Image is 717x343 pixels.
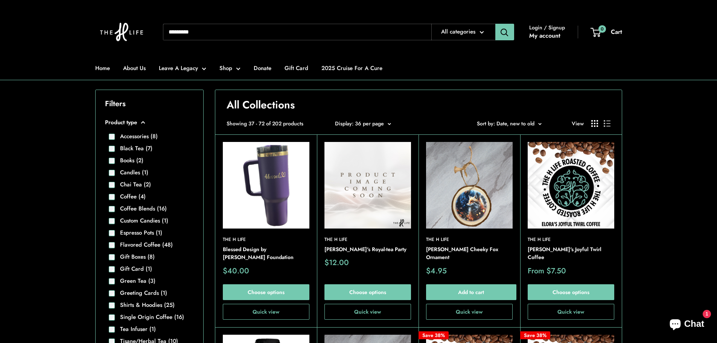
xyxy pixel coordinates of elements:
[115,325,156,334] label: Tea Infuser (1)
[324,245,411,254] a: [PERSON_NAME]'s Royal-tea Party
[426,236,513,243] a: The H Life
[324,284,411,300] a: Choose options
[528,236,614,243] a: The H Life
[115,229,162,237] label: Espresso Pots (1)
[163,24,431,40] input: Search...
[115,144,152,153] label: Black Tea (7)
[335,120,384,127] span: Display: 36 per page
[426,142,513,229] a: Ryan Tyler Kirkby Cheeky Fox OrnamentRyan Tyler Kirkby Cheeky Fox Ornament
[528,245,614,262] a: [PERSON_NAME]'s Joyful Twirl Coffee
[227,98,610,113] h1: All Collections
[115,192,146,201] label: Coffee (4)
[115,180,151,189] label: Chai Tea (2)
[95,8,148,56] img: The H Life
[426,284,516,300] button: Add to cart
[115,253,155,261] label: Gift Boxes (8)
[324,236,411,243] a: The H Life
[528,304,614,320] button: Quick view
[528,142,614,229] img: Elora's Joyful Twirl Coffee
[223,142,309,229] img: Blessed Design by Elora Joyce Khan Foundation
[159,63,206,73] a: Leave A Legacy
[95,63,110,73] a: Home
[115,156,143,165] label: Books (2)
[219,63,241,73] a: Shop
[598,25,606,32] span: 0
[572,119,584,128] span: View
[426,142,513,229] img: Ryan Tyler Kirkby Cheeky Fox Ornament
[426,304,513,320] button: Quick view
[223,245,309,262] a: Blessed Design by [PERSON_NAME] Foundation
[115,132,158,141] label: Accessories (8)
[520,331,550,339] span: Save 38%
[529,30,560,41] a: My account
[324,304,411,320] button: Quick view
[663,313,711,337] inbox-online-store-chat: Shopify online store chat
[528,267,566,275] span: From $7.50
[529,23,565,32] span: Login / Signup
[285,63,308,73] a: Gift Card
[115,168,148,177] label: Candles (1)
[321,63,382,73] a: 2025 Cruise For A Cure
[604,120,610,127] button: Display products as list
[335,119,391,128] button: Display: 36 per page
[419,331,449,339] span: Save 38%
[591,26,622,38] a: 0 Cart
[115,216,168,225] label: Custom Candies (1)
[223,304,309,320] button: Quick view
[324,142,411,229] img: Elora's Royal-tea Party
[477,120,534,127] span: Sort by: Date, new to old
[495,24,514,40] button: Search
[115,289,167,297] label: Greeting Cards (1)
[426,245,513,262] a: [PERSON_NAME] Cheeky Fox Ornament
[611,27,622,36] span: Cart
[591,120,598,127] button: Display products as grid
[324,259,349,267] span: $12.00
[223,142,309,229] a: Blessed Design by Elora Joyce Khan FoundationBlessed Design by Elora Joyce Khan Foundation
[227,119,303,128] span: Showing 37 - 72 of 202 products
[115,277,155,285] label: Green Tea (3)
[528,284,614,300] a: Choose options
[123,63,146,73] a: About Us
[115,313,184,322] label: Single Origin Coffee (16)
[477,119,542,128] button: Sort by: Date, new to old
[426,267,447,275] span: $4.95
[223,284,309,300] a: Choose options
[115,204,167,213] label: Coffee Blends (16)
[115,301,175,309] label: Shirts & Hoodies (25)
[223,267,249,275] span: $40.00
[105,117,194,128] button: Product type
[115,241,173,249] label: Flavored Coffee (48)
[115,265,152,273] label: Gift Card (1)
[223,236,309,243] a: The H Life
[105,97,194,111] p: Filters
[254,63,271,73] a: Donate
